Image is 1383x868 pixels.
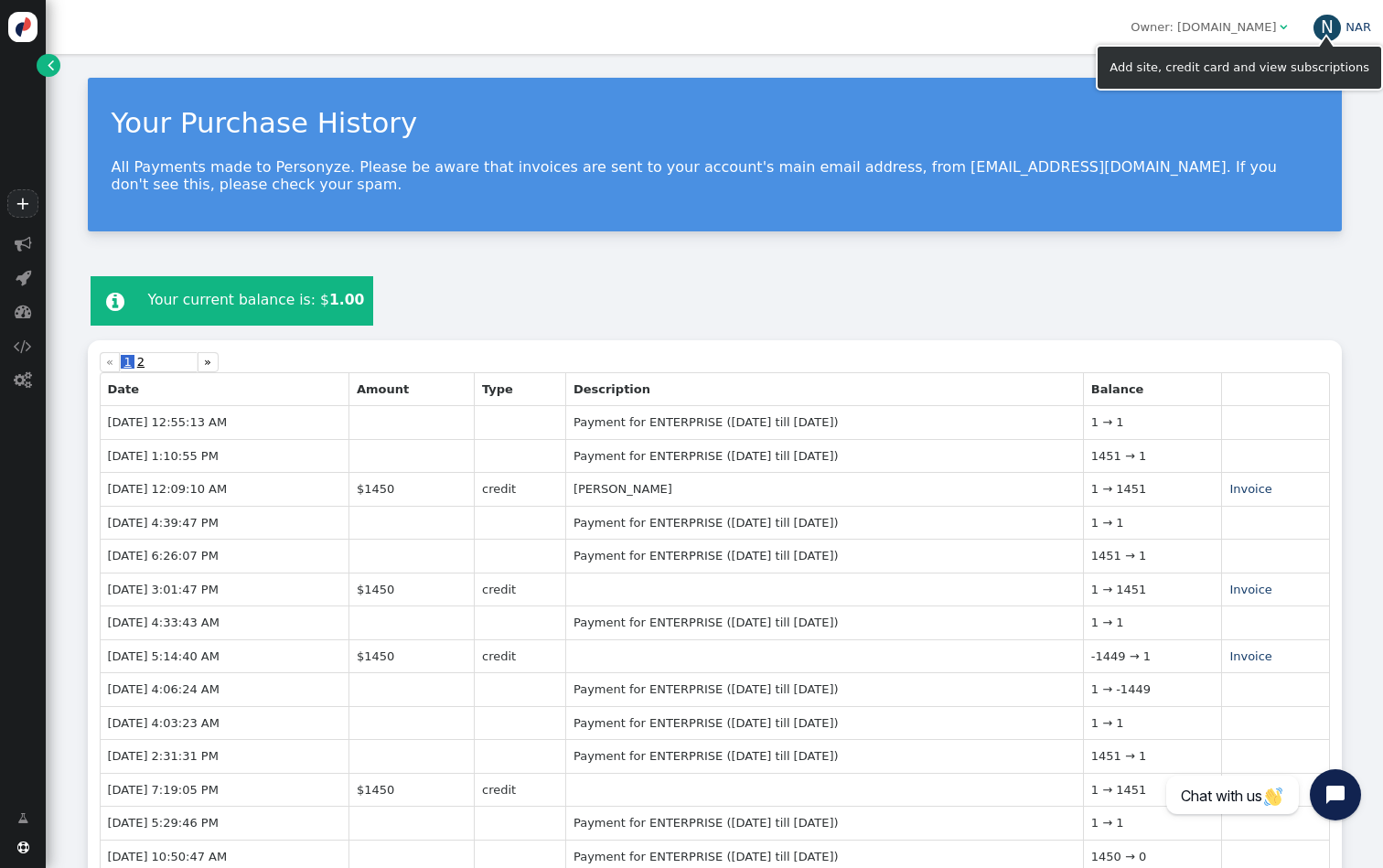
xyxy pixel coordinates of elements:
[14,338,32,355] span: 
[15,303,32,320] span: 
[100,706,349,740] td: [DATE] 4:03:23 AM
[565,806,1083,840] td: Payment for ENTERPRISE ([DATE] till [DATE])
[8,12,38,42] img: logo-icon.svg
[565,706,1083,740] td: Payment for ENTERPRISE ([DATE] till [DATE])
[1083,539,1222,573] td: 1451 → 1
[565,605,1083,639] td: Payment for ENTERPRISE ([DATE] till [DATE])
[1229,649,1271,663] a: Invoice
[474,639,565,673] td: credit
[565,472,1083,506] td: [PERSON_NAME]
[1229,482,1271,496] a: Invoice
[17,841,29,853] span: 
[1110,59,1369,77] div: Add site, credit card and view subscriptions
[100,472,349,506] td: [DATE] 12:09:10 AM
[100,373,349,406] th: Date
[474,373,565,406] th: Type
[474,472,565,506] td: credit
[100,539,349,573] td: [DATE] 6:26:07 PM
[348,573,474,606] td: $1450
[1131,18,1276,37] div: Owner: [DOMAIN_NAME]
[7,189,38,218] a: +
[565,506,1083,540] td: Payment for ENTERPRISE ([DATE] till [DATE])
[100,739,349,773] td: [DATE] 2:31:31 PM
[565,672,1083,706] td: Payment for ENTERPRISE ([DATE] till [DATE])
[1313,20,1371,34] a: NNAR
[1083,373,1222,406] th: Balance
[134,355,147,369] span: 2
[100,605,349,639] td: [DATE] 4:33:43 AM
[1229,583,1271,596] a: Invoice
[17,809,28,828] span: 
[565,739,1083,773] td: Payment for ENTERPRISE ([DATE] till [DATE])
[100,773,349,807] td: [DATE] 7:19:05 PM
[15,235,32,252] span: 
[1083,405,1222,439] td: 1 → 1
[474,573,565,606] td: credit
[348,639,474,673] td: $1450
[100,405,349,439] td: [DATE] 12:55:13 AM
[348,472,474,506] td: $1450
[141,278,371,325] td: Your current balance is: $
[1083,472,1222,506] td: 1 → 1451
[100,506,349,540] td: [DATE] 4:39:47 PM
[112,158,1318,193] p: All Payments made to Personyze. Please be aware that invoices are sent to your account's main ema...
[112,102,1318,144] div: Your Purchase History
[565,373,1083,406] th: Description
[16,269,31,286] span: 
[348,373,474,406] th: Amount
[14,371,32,389] span: 
[1083,639,1222,673] td: -1449 → 1
[1083,672,1222,706] td: 1 → -1449
[37,54,59,77] a: 
[106,291,124,312] span: 
[100,439,349,473] td: [DATE] 1:10:55 PM
[100,352,121,372] a: «
[1280,21,1287,33] span: 
[5,803,40,834] a: 
[329,292,364,308] b: 1.00
[100,806,349,840] td: [DATE] 5:29:46 PM
[565,439,1083,473] td: Payment for ENTERPRISE ([DATE] till [DATE])
[474,773,565,807] td: credit
[1083,739,1222,773] td: 1451 → 1
[1083,773,1222,807] td: 1 → 1451
[1313,15,1341,42] div: N
[100,672,349,706] td: [DATE] 4:06:24 AM
[1083,573,1222,606] td: 1 → 1451
[348,773,474,807] td: $1450
[100,639,349,673] td: [DATE] 5:14:40 AM
[1083,439,1222,473] td: 1451 → 1
[565,405,1083,439] td: Payment for ENTERPRISE ([DATE] till [DATE])
[100,573,349,606] td: [DATE] 3:01:47 PM
[48,56,54,74] span: 
[1083,506,1222,540] td: 1 → 1
[1083,605,1222,639] td: 1 → 1
[565,539,1083,573] td: Payment for ENTERPRISE ([DATE] till [DATE])
[198,352,219,372] a: »
[1083,806,1222,840] td: 1 → 1
[1083,706,1222,740] td: 1 → 1
[121,355,134,369] span: 1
